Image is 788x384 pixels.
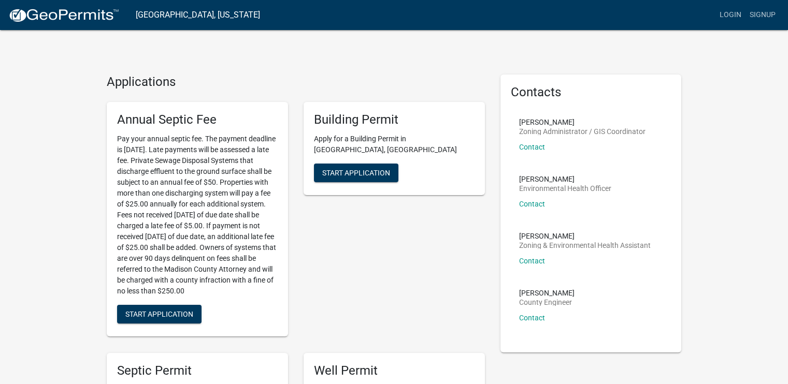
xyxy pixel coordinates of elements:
[117,134,278,297] p: Pay your annual septic fee. The payment deadline is [DATE]. Late payments will be assessed a late...
[519,175,611,183] p: [PERSON_NAME]
[322,168,390,176] span: Start Application
[136,6,260,24] a: [GEOGRAPHIC_DATA], [US_STATE]
[519,242,651,249] p: Zoning & Environmental Health Assistant
[519,299,575,306] p: County Engineer
[314,134,475,155] p: Apply for a Building Permit in [GEOGRAPHIC_DATA], [GEOGRAPHIC_DATA]
[519,128,646,135] p: Zoning Administrator / GIS Coordinator
[117,112,278,127] h5: Annual Septic Fee
[519,185,611,192] p: Environmental Health Officer
[511,85,671,100] h5: Contacts
[519,143,545,151] a: Contact
[314,112,475,127] h5: Building Permit
[117,363,278,378] h5: Septic Permit
[715,5,746,25] a: Login
[519,200,545,208] a: Contact
[519,119,646,126] p: [PERSON_NAME]
[314,164,398,182] button: Start Application
[519,289,575,297] p: [PERSON_NAME]
[107,75,485,90] h4: Applications
[117,305,202,323] button: Start Application
[519,314,545,322] a: Contact
[746,5,780,25] a: Signup
[519,232,651,240] p: [PERSON_NAME]
[314,363,475,378] h5: Well Permit
[519,257,545,265] a: Contact
[125,309,193,318] span: Start Application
